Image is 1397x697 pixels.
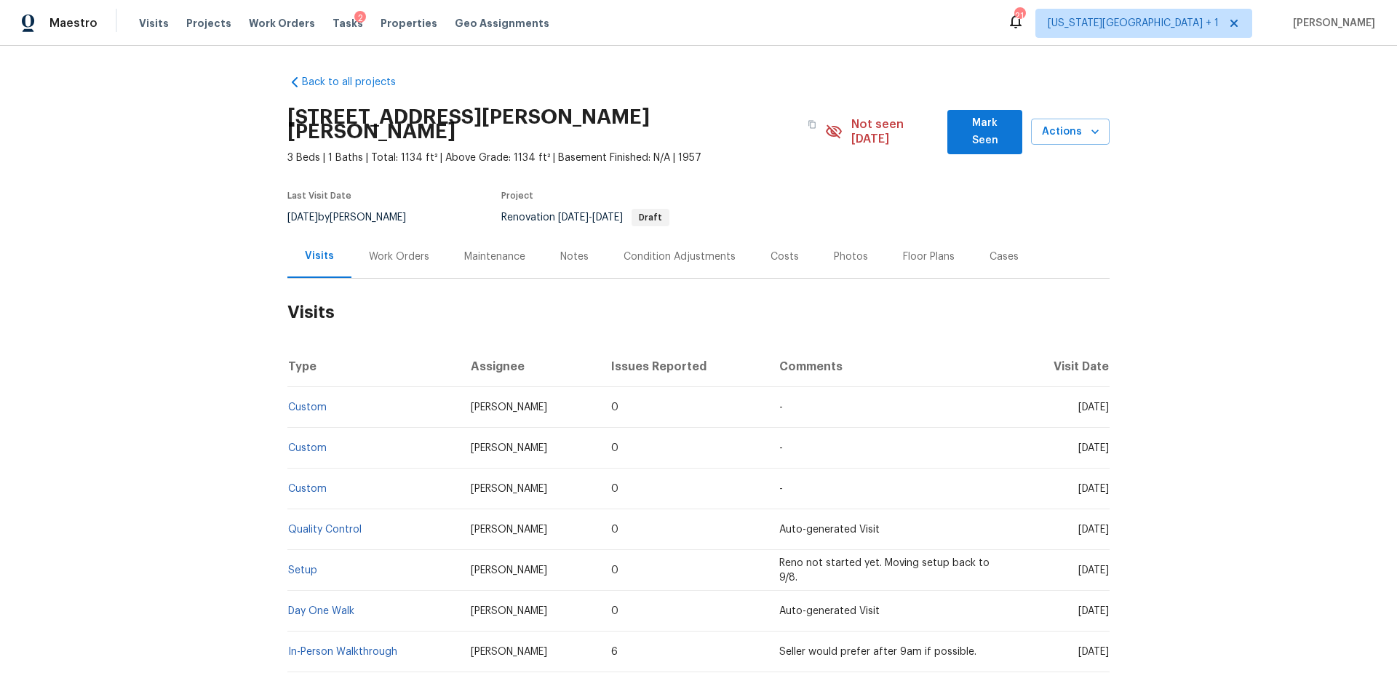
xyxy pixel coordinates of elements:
div: Maintenance [464,250,525,264]
span: [US_STATE][GEOGRAPHIC_DATA] + 1 [1048,16,1219,31]
th: Visit Date [1014,346,1110,387]
div: Cases [990,250,1019,264]
div: Condition Adjustments [624,250,736,264]
span: [PERSON_NAME] [471,484,547,494]
button: Mark Seen [947,110,1022,154]
a: Custom [288,443,327,453]
span: - [779,484,783,494]
span: Mark Seen [959,114,1011,150]
div: Costs [771,250,799,264]
span: Geo Assignments [455,16,549,31]
span: [PERSON_NAME] [471,565,547,575]
span: Visits [139,16,169,31]
span: Auto-generated Visit [779,606,880,616]
button: Actions [1031,119,1110,146]
span: [DATE] [558,212,589,223]
div: Photos [834,250,868,264]
a: Custom [288,402,327,413]
span: Not seen [DATE] [851,117,939,146]
span: [PERSON_NAME] [471,402,547,413]
span: [DATE] [592,212,623,223]
span: - [558,212,623,223]
div: 21 [1014,9,1024,23]
span: Tasks [333,18,363,28]
div: 2 [354,11,366,25]
span: [DATE] [1078,484,1109,494]
span: [PERSON_NAME] [471,647,547,657]
span: Maestro [49,16,97,31]
span: [DATE] [287,212,318,223]
span: [PERSON_NAME] [471,606,547,616]
div: Visits [305,249,334,263]
h2: [STREET_ADDRESS][PERSON_NAME][PERSON_NAME] [287,110,799,139]
span: [DATE] [1078,606,1109,616]
span: Renovation [501,212,669,223]
span: Actions [1043,123,1098,141]
div: by [PERSON_NAME] [287,209,423,226]
span: Properties [381,16,437,31]
th: Assignee [459,346,600,387]
span: Auto-generated Visit [779,525,880,535]
span: 0 [611,565,618,575]
span: 0 [611,484,618,494]
a: Quality Control [288,525,362,535]
span: [DATE] [1078,443,1109,453]
span: [PERSON_NAME] [471,525,547,535]
span: [DATE] [1078,525,1109,535]
span: 0 [611,606,618,616]
a: Setup [288,565,317,575]
span: 0 [611,402,618,413]
span: Draft [633,213,668,222]
span: [DATE] [1078,647,1109,657]
a: Day One Walk [288,606,354,616]
th: Comments [768,346,1014,387]
span: Reno not started yet. Moving setup back to 9/8. [779,558,990,583]
a: In-Person Walkthrough [288,647,397,657]
a: Back to all projects [287,75,427,89]
span: 0 [611,443,618,453]
span: 0 [611,525,618,535]
span: Work Orders [249,16,315,31]
span: [DATE] [1078,565,1109,575]
a: Custom [288,484,327,494]
span: - [779,443,783,453]
span: Project [501,191,533,200]
span: 6 [611,647,618,657]
button: Copy Address [799,111,825,138]
span: [DATE] [1078,402,1109,413]
span: [PERSON_NAME] [1287,16,1375,31]
span: Projects [186,16,231,31]
span: - [779,402,783,413]
th: Type [287,346,459,387]
div: Work Orders [369,250,429,264]
span: 3 Beds | 1 Baths | Total: 1134 ft² | Above Grade: 1134 ft² | Basement Finished: N/A | 1957 [287,151,825,165]
div: Floor Plans [903,250,955,264]
th: Issues Reported [600,346,767,387]
div: Notes [560,250,589,264]
span: [PERSON_NAME] [471,443,547,453]
span: Last Visit Date [287,191,351,200]
span: Seller would prefer after 9am if possible. [779,647,976,657]
h2: Visits [287,279,1110,346]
